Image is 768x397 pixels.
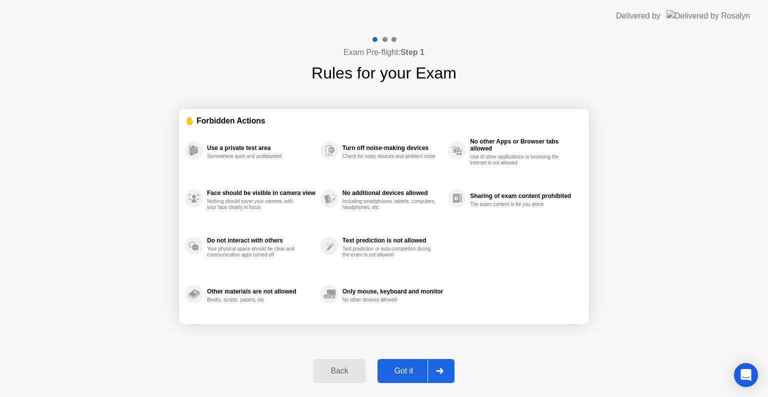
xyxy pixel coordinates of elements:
[207,288,315,295] div: Other materials are not allowed
[313,359,365,383] button: Back
[342,297,437,303] div: No other devices allowed
[666,10,750,21] img: Delivered by Rosalyn
[470,154,564,166] div: Use of other applications or browsing the internet is not allowed
[380,366,427,375] div: Got it
[207,144,315,151] div: Use a private test area
[470,201,564,207] div: The exam content is for you alone
[342,198,437,210] div: Including smartphones, tablets, computers, headphones, etc.
[311,61,456,85] h1: Rules for your Exam
[316,366,362,375] div: Back
[342,153,437,159] div: Check for noisy devices and ambient noise
[342,288,443,295] div: Only mouse, keyboard and monitor
[400,48,424,56] b: Step 1
[207,189,315,196] div: Face should be visible in camera view
[207,237,315,244] div: Do not interact with others
[207,198,301,210] div: Nothing should cover your camera, with your face clearly in focus
[616,10,660,22] div: Delivered by
[470,192,578,199] div: Sharing of exam content prohibited
[342,246,437,258] div: Text prediction or auto-completion during the exam is not allowed
[207,297,301,303] div: Books, scripts, papers, etc
[343,46,424,58] h4: Exam Pre-flight:
[185,115,583,126] div: ✋ Forbidden Actions
[207,153,301,159] div: Somewhere quiet and undisturbed
[377,359,454,383] button: Got it
[342,237,443,244] div: Text prediction is not allowed
[342,189,443,196] div: No additional devices allowed
[734,363,758,387] div: Open Intercom Messenger
[470,138,578,152] div: No other Apps or Browser tabs allowed
[207,246,301,258] div: Your physical space should be clear and communication apps turned off
[342,144,443,151] div: Turn off noise-making devices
